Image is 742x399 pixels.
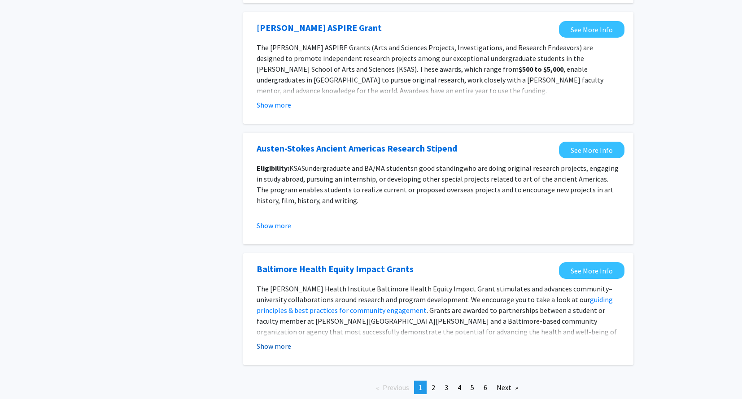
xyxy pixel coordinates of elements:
strong: Eligibility: [257,164,289,173]
span: 5 [471,383,474,392]
span: 3 [445,383,448,392]
button: Show more [257,100,291,110]
ul: Pagination [243,381,633,394]
a: Opens in a new tab [559,21,624,38]
a: Opens in a new tab [559,142,624,158]
span: 2 [432,383,435,392]
span: 6 [484,383,487,392]
a: Opens in a new tab [257,142,457,155]
p: The [PERSON_NAME] ASPIRE Grants (Arts and Sciences Projects, Investigations, and Research Endeavo... [257,42,620,96]
a: Next page [492,381,523,394]
button: Show more [257,341,291,351]
a: Opens in a new tab [257,21,382,35]
span: . Grants are awarded to partnerships between a student or faculty member at [PERSON_NAME][GEOGRAP... [257,306,617,347]
button: Show more [257,220,291,231]
span: The [PERSON_NAME] Health Institute Baltimore Health Equity Impact Grant stimulates and advances c... [257,284,612,304]
span: Previous [383,383,409,392]
strong: $500 to $5,000 [519,65,563,74]
span: 4 [458,383,461,392]
span: 1 [419,383,422,392]
a: Opens in a new tab [257,262,414,276]
a: Opens in a new tab [559,262,624,279]
span: undergraduate and BA/MA students [305,164,414,173]
p: KSAS n good standing [257,163,620,206]
iframe: Chat [7,359,38,392]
